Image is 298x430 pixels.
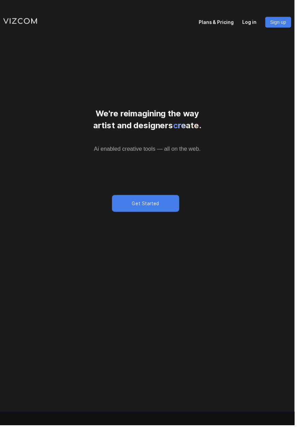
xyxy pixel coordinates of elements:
[175,122,204,132] span: create.
[3,18,37,24] img: AcMpEUF6OxSHAAAAAElFTkSuQmCC
[245,17,268,26] p: Log in
[268,17,295,28] button: Sign up
[113,197,181,214] button: Get Started
[274,19,289,26] span: Sign up
[133,202,161,210] span: Get Started
[201,17,245,26] p: Plans & Pricing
